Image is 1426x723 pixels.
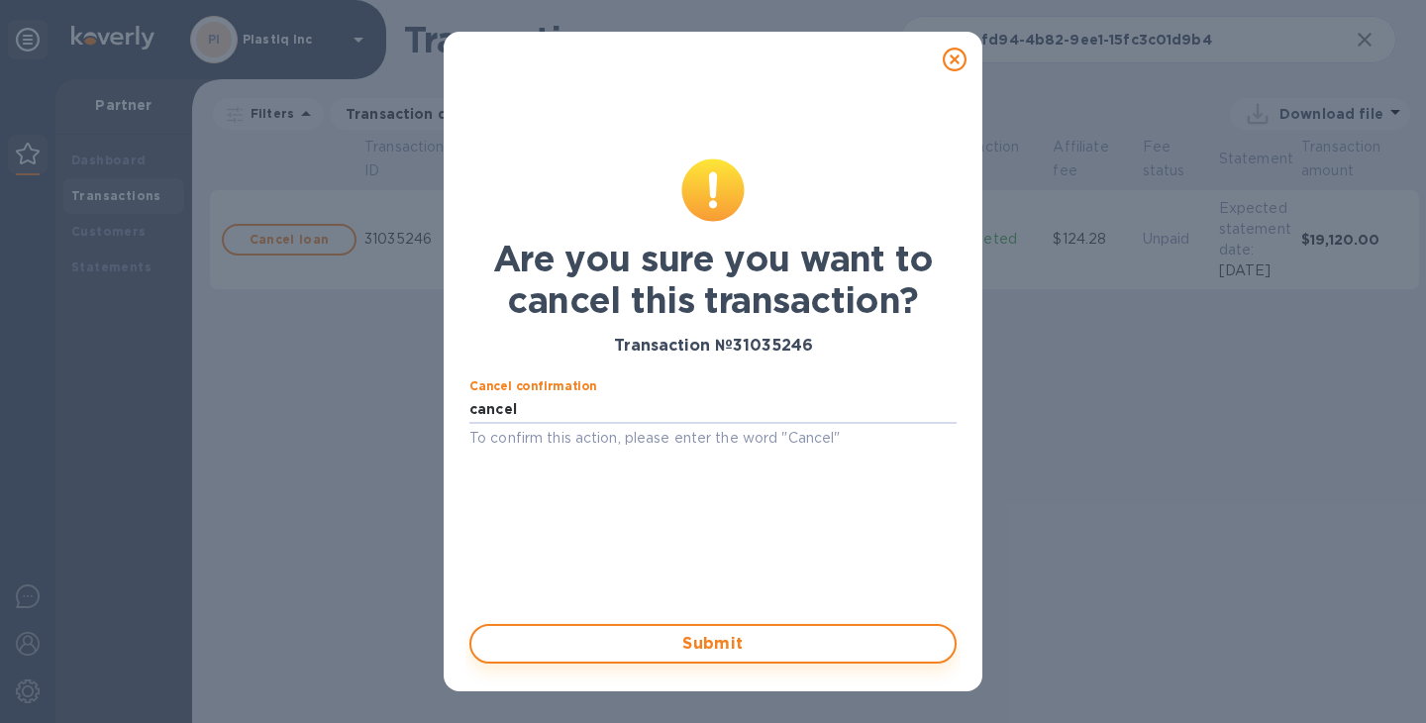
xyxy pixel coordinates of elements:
h3: Transaction №31035246 [469,337,957,356]
h1: Are you sure you want to cancel this transaction? [469,238,957,321]
span: Submit [487,632,939,656]
label: Cancel confirmation [469,380,597,392]
p: To confirm this action, please enter the word "Cancel" [469,427,957,450]
input: Enter confirmation [469,395,957,425]
button: Submit [469,624,957,664]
